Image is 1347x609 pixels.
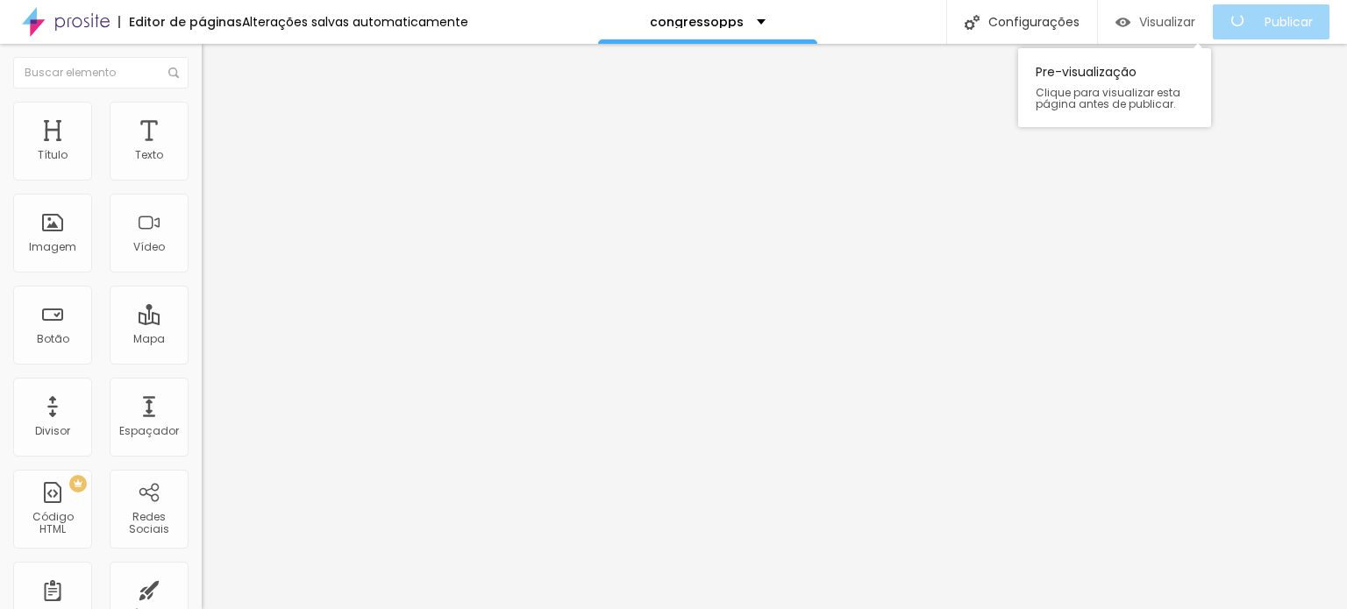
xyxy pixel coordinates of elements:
[242,16,468,28] div: Alterações salvas automaticamente
[168,67,179,78] img: Icone
[1098,4,1213,39] button: Visualizar
[29,241,76,253] div: Imagem
[202,44,1347,609] iframe: Editor
[37,333,69,345] div: Botão
[38,149,68,161] div: Título
[133,333,165,345] div: Mapa
[119,425,179,437] div: Espaçador
[118,16,242,28] div: Editor de páginas
[133,241,165,253] div: Vídeo
[35,425,70,437] div: Divisor
[1036,87,1194,110] span: Clique para visualizar esta página antes de publicar.
[13,57,189,89] input: Buscar elemento
[1018,48,1211,127] div: Pre-visualização
[114,511,183,536] div: Redes Sociais
[965,15,980,30] img: Icone
[1139,15,1195,29] span: Visualizar
[1115,15,1130,30] img: view-1.svg
[650,16,744,28] p: congressopps
[18,511,87,536] div: Código HTML
[1265,15,1313,29] span: Publicar
[1213,4,1329,39] button: Publicar
[135,149,163,161] div: Texto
